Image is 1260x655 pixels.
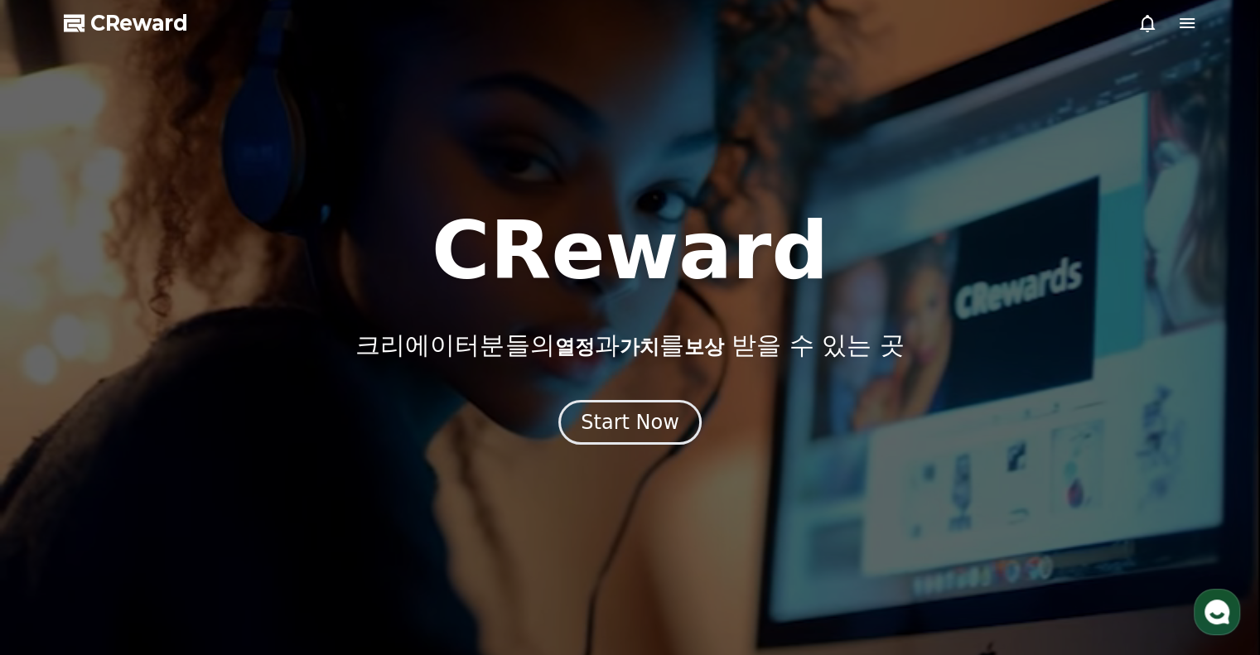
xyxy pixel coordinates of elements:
[581,409,679,436] div: Start Now
[214,518,318,559] a: 설정
[5,518,109,559] a: 홈
[558,417,702,432] a: Start Now
[683,335,723,359] span: 보상
[619,335,659,359] span: 가치
[256,542,276,556] span: 설정
[64,10,188,36] a: CReward
[554,335,594,359] span: 열정
[109,518,214,559] a: 대화
[432,211,828,291] h1: CReward
[90,10,188,36] span: CReward
[355,330,904,360] p: 크리에이터분들의 과 를 받을 수 있는 곳
[558,400,702,445] button: Start Now
[152,543,171,556] span: 대화
[52,542,62,556] span: 홈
